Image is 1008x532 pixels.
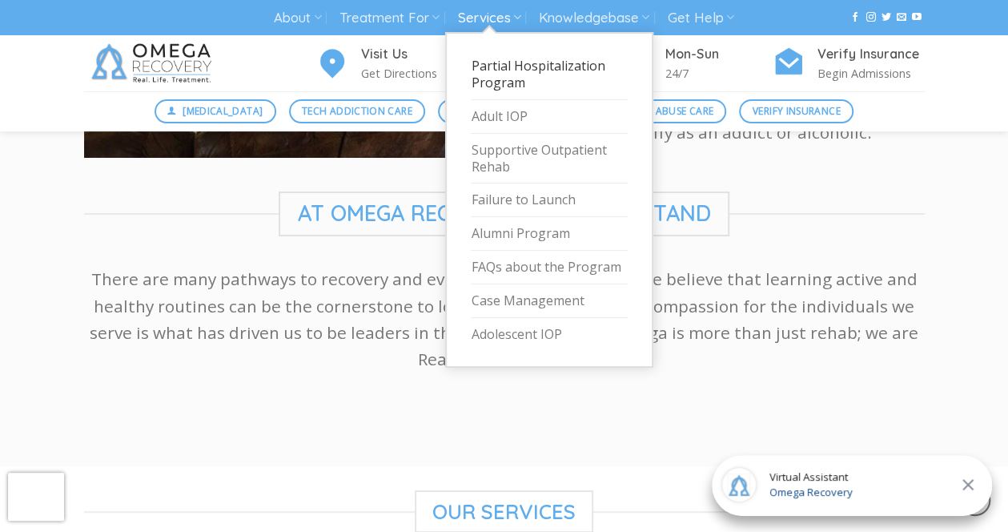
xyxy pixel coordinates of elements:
[279,191,730,236] span: At Omega Recovery We Understand
[583,99,726,123] a: Substance Abuse Care
[665,44,773,65] h4: Mon-Sun
[850,12,860,23] a: Follow on Facebook
[739,99,853,123] a: Verify Insurance
[471,50,628,100] a: Partial Hospitalization Program
[84,35,224,91] img: Omega Recovery
[539,3,649,33] a: Knowledgebase
[865,12,875,23] a: Follow on Instagram
[753,103,841,119] span: Verify Insurance
[183,103,263,119] span: [MEDICAL_DATA]
[817,44,925,65] h4: Verify Insurance
[471,183,628,217] a: Failure to Launch
[316,44,468,83] a: Visit Us Get Directions
[274,3,321,33] a: About
[668,3,734,33] a: Get Help
[897,12,906,23] a: Send us an email
[471,217,628,251] a: Alumni Program
[881,12,891,23] a: Follow on Twitter
[361,44,468,65] h4: Visit Us
[457,3,520,33] a: Services
[471,318,628,351] a: Adolescent IOP
[438,99,570,123] a: Mental Health Care
[84,266,925,373] p: There are many pathways to recovery and every individual is unique. We believe that learning acti...
[596,103,713,119] span: Substance Abuse Care
[773,44,925,83] a: Verify Insurance Begin Admissions
[471,284,628,318] a: Case Management
[665,64,773,83] p: 24/7
[912,12,922,23] a: Follow on YouTube
[471,134,628,184] a: Supportive Outpatient Rehab
[155,99,276,123] a: [MEDICAL_DATA]
[339,3,440,33] a: Treatment For
[471,100,628,134] a: Adult IOP
[817,64,925,83] p: Begin Admissions
[289,99,426,123] a: Tech Addiction Care
[302,103,412,119] span: Tech Addiction Care
[471,251,628,284] a: FAQs about the Program
[361,64,468,83] p: Get Directions
[8,473,64,521] iframe: reCAPTCHA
